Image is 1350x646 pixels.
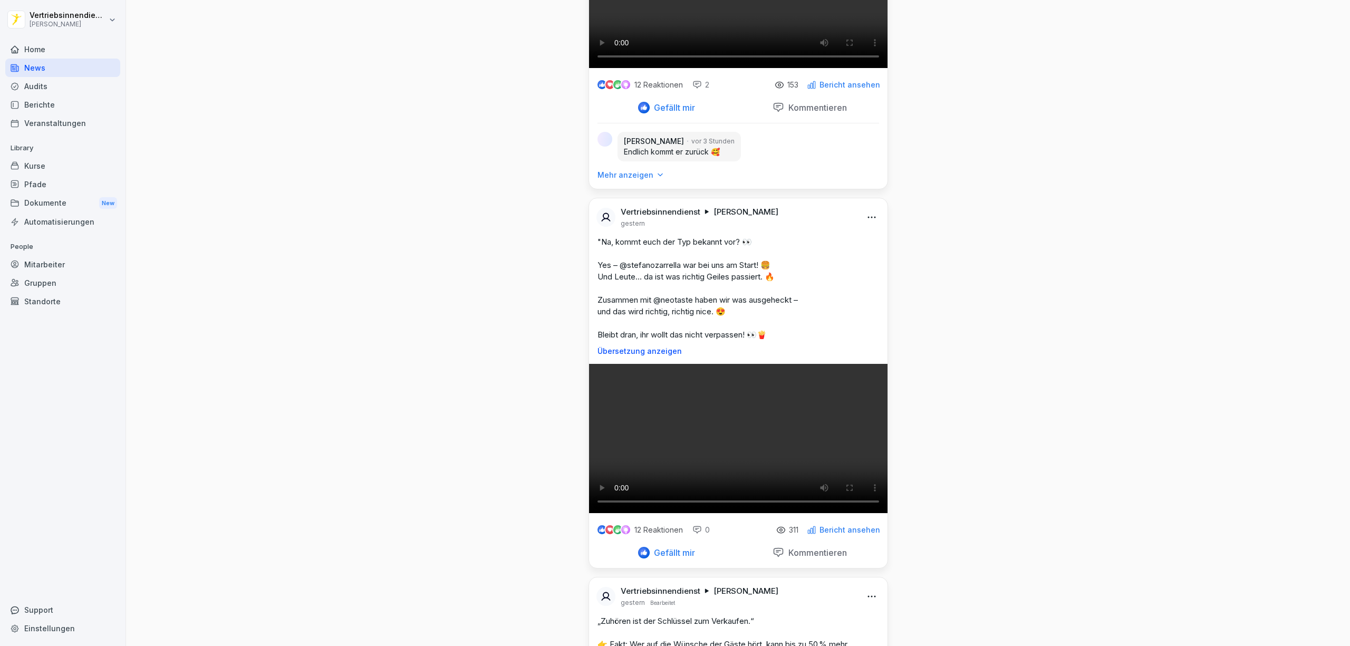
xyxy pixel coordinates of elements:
a: Standorte [5,292,120,311]
img: celebrate [613,525,622,534]
p: Bericht ansehen [819,526,880,534]
p: People [5,238,120,255]
img: love [606,526,614,534]
div: Dokumente [5,194,120,213]
a: Audits [5,77,120,95]
p: Gefällt mir [650,102,695,113]
p: Gefällt mir [650,547,695,558]
div: New [99,197,117,209]
p: [PERSON_NAME] [713,586,778,596]
p: [PERSON_NAME] [713,207,778,217]
p: gestern [621,219,645,228]
p: Kommentieren [784,547,847,558]
p: [PERSON_NAME] [30,21,107,28]
p: gestern [621,599,645,607]
p: 153 [787,81,798,89]
p: Library [5,140,120,157]
p: 12 Reaktionen [634,81,683,89]
p: Vertriebsinnendienst [621,207,700,217]
p: Übersetzung anzeigen [597,347,879,355]
p: 12 Reaktionen [634,526,683,534]
a: Gruppen [5,274,120,292]
a: DokumenteNew [5,194,120,213]
a: Home [5,40,120,59]
a: Kurse [5,157,120,175]
a: Veranstaltungen [5,114,120,132]
p: Endlich kommt er zurück 🥰 [624,147,735,157]
div: 0 [692,525,710,535]
p: 311 [789,526,798,534]
img: inspiring [621,525,630,535]
img: celebrate [613,80,622,89]
div: 2 [692,80,709,90]
a: Mitarbeiter [5,255,120,274]
a: Pfade [5,175,120,194]
p: [PERSON_NAME] [624,136,684,147]
a: Automatisierungen [5,213,120,231]
p: Vertriebsinnendienst [621,586,700,596]
img: like [597,81,606,89]
p: Bericht ansehen [819,81,880,89]
div: Support [5,601,120,619]
p: Bearbeitet [650,599,675,607]
a: News [5,59,120,77]
p: vor 3 Stunden [691,137,735,146]
img: love [606,81,614,89]
img: like [597,526,606,534]
a: Berichte [5,95,120,114]
img: inspiring [621,80,630,90]
p: "Na, kommt euch der Typ bekannt vor? 👀 Yes – @stefanozarrella war bei uns am Start! 🍔 Und Leute… ... [597,236,879,341]
a: Einstellungen [5,619,120,638]
p: Vertriebsinnendienst [30,11,107,20]
p: Kommentieren [784,102,847,113]
p: Mehr anzeigen [597,170,653,180]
